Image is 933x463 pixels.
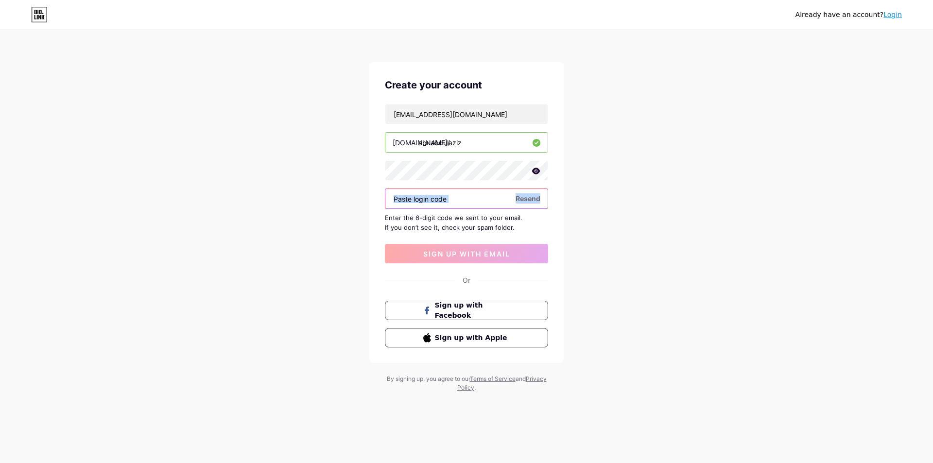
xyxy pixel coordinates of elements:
[385,189,548,208] input: Paste login code
[435,333,510,343] span: Sign up with Apple
[385,133,548,152] input: username
[463,275,470,285] div: Or
[384,375,549,392] div: By signing up, you agree to our and .
[393,137,450,148] div: [DOMAIN_NAME]/
[385,301,548,320] button: Sign up with Facebook
[385,213,548,232] div: Enter the 6-digit code we sent to your email. If you don’t see it, check your spam folder.
[516,193,540,204] span: Resend
[795,10,902,20] div: Already have an account?
[423,250,510,258] span: sign up with email
[435,300,510,321] span: Sign up with Facebook
[385,328,548,347] button: Sign up with Apple
[385,104,548,124] input: Email
[470,375,516,382] a: Terms of Service
[385,78,548,92] div: Create your account
[883,11,902,18] a: Login
[385,244,548,263] button: sign up with email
